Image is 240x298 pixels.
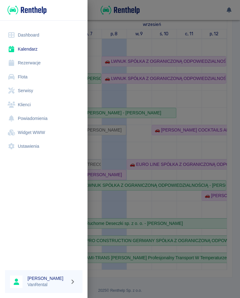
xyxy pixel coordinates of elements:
[5,112,82,126] a: Powiadomienia
[5,70,82,84] a: Flota
[5,56,82,70] a: Rezerwacje
[5,5,47,15] a: Renthelp logo
[27,275,67,281] h6: [PERSON_NAME]
[5,28,82,42] a: Dashboard
[5,126,82,140] a: Widget WWW
[5,42,82,56] a: Kalendarz
[27,281,67,288] p: VanRental
[7,5,47,15] img: Renthelp logo
[5,98,82,112] a: Klienci
[5,84,82,98] a: Serwisy
[5,139,82,153] a: Ustawienia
